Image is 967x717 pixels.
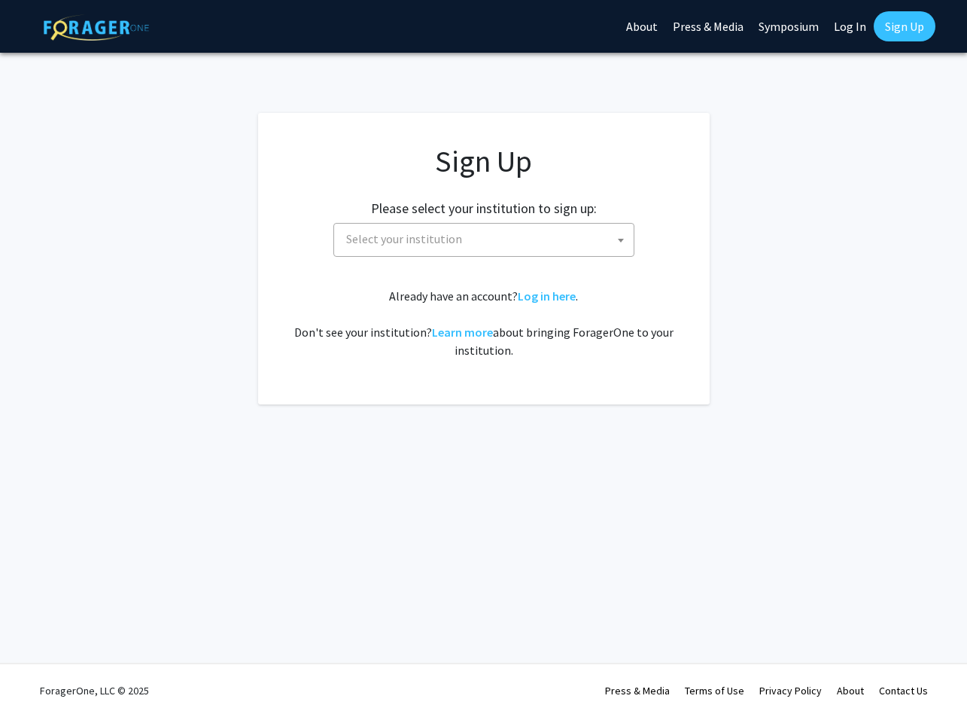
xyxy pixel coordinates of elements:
[40,664,149,717] div: ForagerOne, LLC © 2025
[759,684,822,697] a: Privacy Policy
[605,684,670,697] a: Press & Media
[288,287,680,359] div: Already have an account? . Don't see your institution? about bringing ForagerOne to your institut...
[518,288,576,304] a: Log in here
[685,684,744,697] a: Terms of Use
[340,224,634,255] span: Select your institution
[333,223,634,257] span: Select your institution
[44,14,149,41] img: ForagerOne Logo
[432,325,493,340] a: Learn more about bringing ForagerOne to your institution
[288,143,680,179] h1: Sign Up
[837,684,864,697] a: About
[874,11,935,41] a: Sign Up
[346,231,462,246] span: Select your institution
[371,200,597,217] h2: Please select your institution to sign up:
[879,684,928,697] a: Contact Us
